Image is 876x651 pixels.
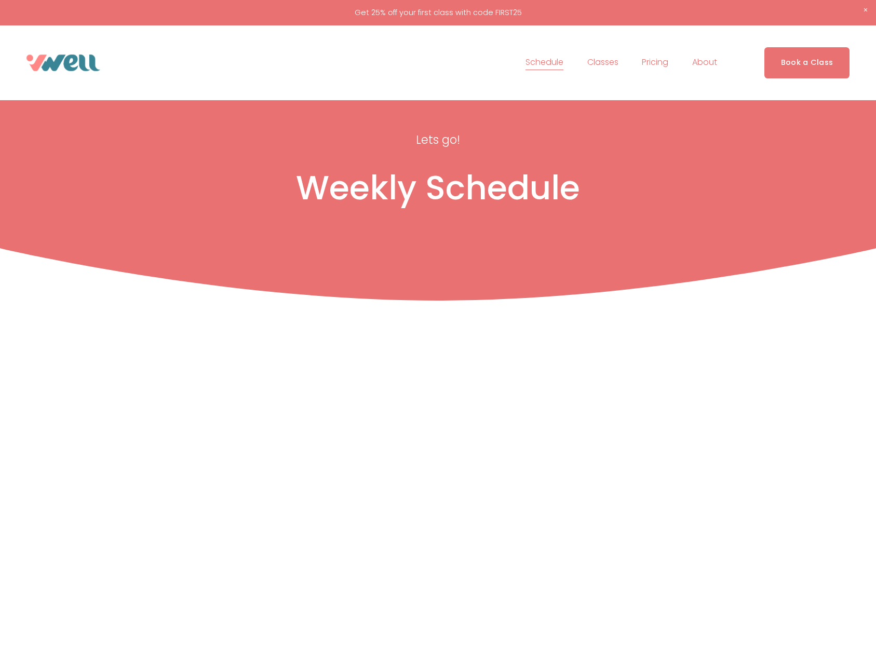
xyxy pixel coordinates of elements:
img: VWell [26,55,100,71]
a: folder dropdown [587,55,618,71]
p: Lets go! [310,129,567,150]
h1: Weekly Schedule [127,168,750,209]
a: Pricing [642,55,668,71]
span: Classes [587,55,618,70]
span: About [692,55,717,70]
a: Schedule [525,55,563,71]
a: folder dropdown [692,55,717,71]
a: Book a Class [764,47,850,78]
